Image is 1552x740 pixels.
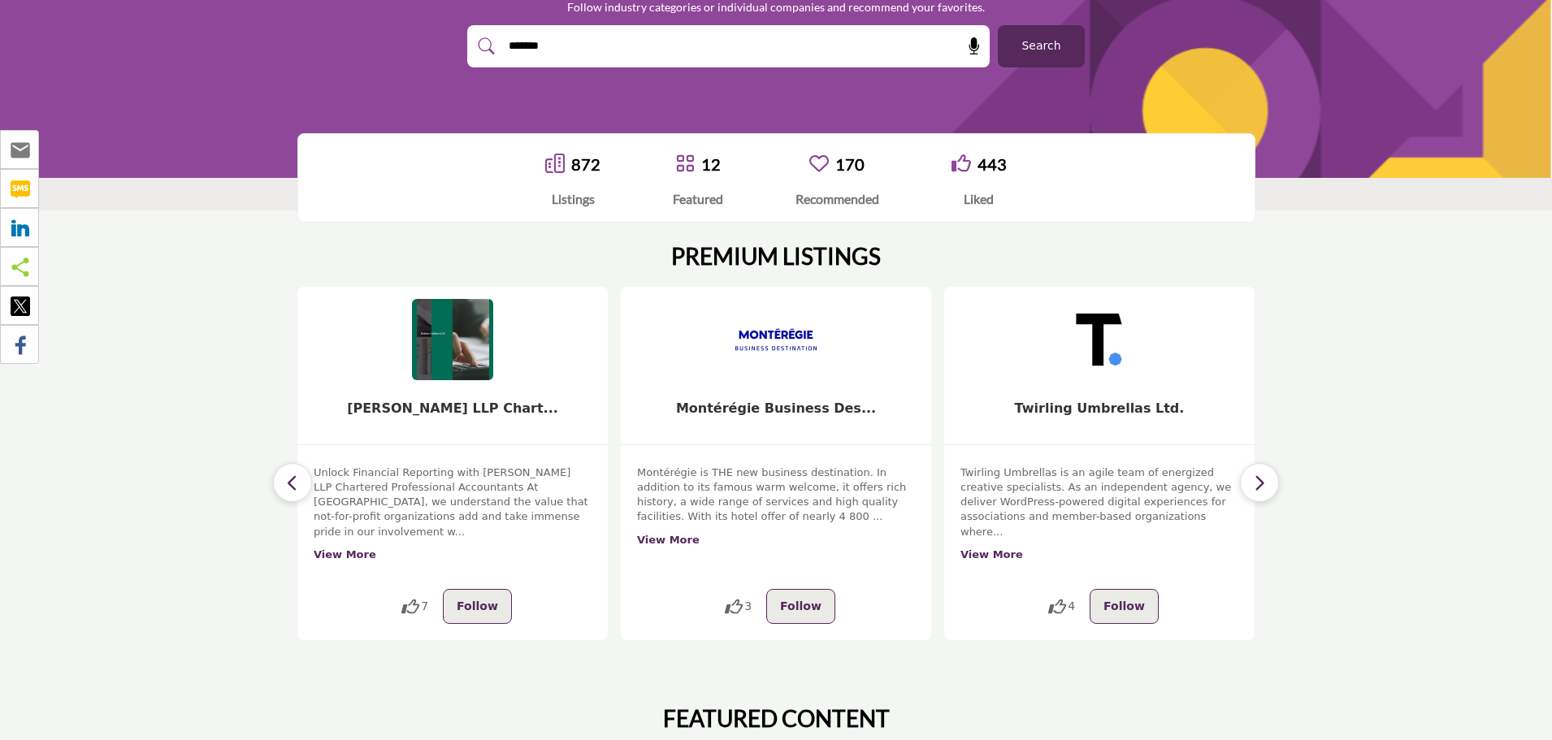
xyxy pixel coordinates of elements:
[545,189,600,209] div: Listings
[314,465,592,577] div: Unlock Financial Reporting with [PERSON_NAME] LLP Chartered Professional Accountants At [GEOGRAPH...
[637,534,700,546] a: View More
[421,598,428,615] span: 7
[457,599,498,612] span: Follow
[412,299,493,380] img: Kriens-LaRose LLP Chart...
[835,154,865,174] a: 170
[571,154,600,174] a: 872
[735,299,817,380] img: Montérégie Business Des...
[766,589,835,624] button: Follow
[443,589,512,624] button: Follow
[744,598,752,615] span: 3
[675,154,695,175] a: Go to Featured
[978,154,1007,174] a: 443
[314,548,376,560] a: View More
[998,25,1085,67] button: Search
[780,599,822,612] span: Follow
[663,705,890,733] h2: FEATURED CONTENT
[1068,598,1075,615] span: 4
[952,154,971,173] i: Go to Liked
[1059,299,1140,380] img: Twirling Umbrellas Ltd.
[1015,400,1185,416] a: Twirling Umbrellas Ltd.
[1090,589,1159,624] button: Follow
[960,548,1023,560] a: View More
[676,400,876,416] a: Montérégie Business Des...
[673,189,723,209] div: Featured
[1021,37,1060,54] span: Search
[809,154,829,175] a: Go to Recommended
[960,465,1238,577] div: Twirling Umbrellas is an agile team of energized creative specialists. As an independent agency, ...
[671,243,881,270] h2: PREMIUM LISTINGS
[796,189,879,209] div: Recommended
[952,189,1007,209] div: Liked
[347,400,558,416] a: [PERSON_NAME] LLP Chart...
[1103,599,1145,612] span: Follow
[701,154,721,174] a: 12
[637,465,915,577] div: Montérégie is THE new business destination. In addition to its famous warm welcome, it offers ric...
[347,400,558,416] b: Kriens-LaRose LLP Chart...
